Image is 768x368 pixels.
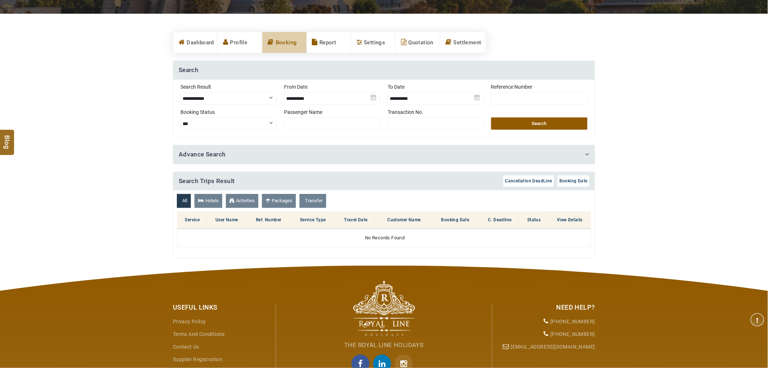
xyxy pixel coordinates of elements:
[284,108,380,116] label: Passenger Name
[179,151,226,158] a: Advance Search
[559,178,588,183] span: Booking Date
[334,212,376,229] th: Travel Date
[440,32,484,53] a: Settlement
[195,194,222,208] a: Hotels
[498,303,595,312] div: Need Help?
[177,229,591,247] td: No Records Found
[218,32,262,53] a: Profile
[300,194,326,208] a: Transfer
[505,178,552,183] span: Cancellation DeadLine
[353,280,415,336] img: The Royal Line Holidays
[478,212,520,229] th: C. Deadline
[307,32,351,53] a: Report
[173,356,222,362] a: Supplier Registration
[376,212,431,229] th: Customer Name
[520,212,547,229] th: Status
[396,32,440,53] a: Quotation
[388,108,484,116] label: Transaction No.
[173,319,206,324] a: Privacy Policy
[498,328,595,341] li: [PHONE_NUMBER]
[3,136,12,142] span: Blog
[547,212,591,229] th: View Details
[511,344,595,350] a: [EMAIL_ADDRESS][DOMAIN_NAME]
[491,118,588,130] button: Search
[498,315,595,328] li: [PHONE_NUMBER]
[177,212,206,229] th: Service
[226,194,258,208] a: Activities
[206,212,246,229] th: User Name
[173,344,199,350] a: Contact Us
[262,194,296,208] a: Packages
[491,83,588,90] label: Reference Number
[173,61,595,80] h4: Search
[173,32,217,53] a: Dashboard
[173,172,595,191] h4: Search Trips Result
[180,83,277,90] label: Search Result
[344,341,423,349] span: The Royal Line Holidays
[177,194,191,208] a: All
[173,331,225,337] a: Terms and Conditions
[180,108,277,116] label: Booking Status
[173,303,270,312] div: Useful Links
[246,212,290,229] th: Ref. Number
[431,212,478,229] th: Booking Date
[290,212,335,229] th: Service Type
[262,32,306,53] a: Booking
[351,32,395,53] a: Settings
